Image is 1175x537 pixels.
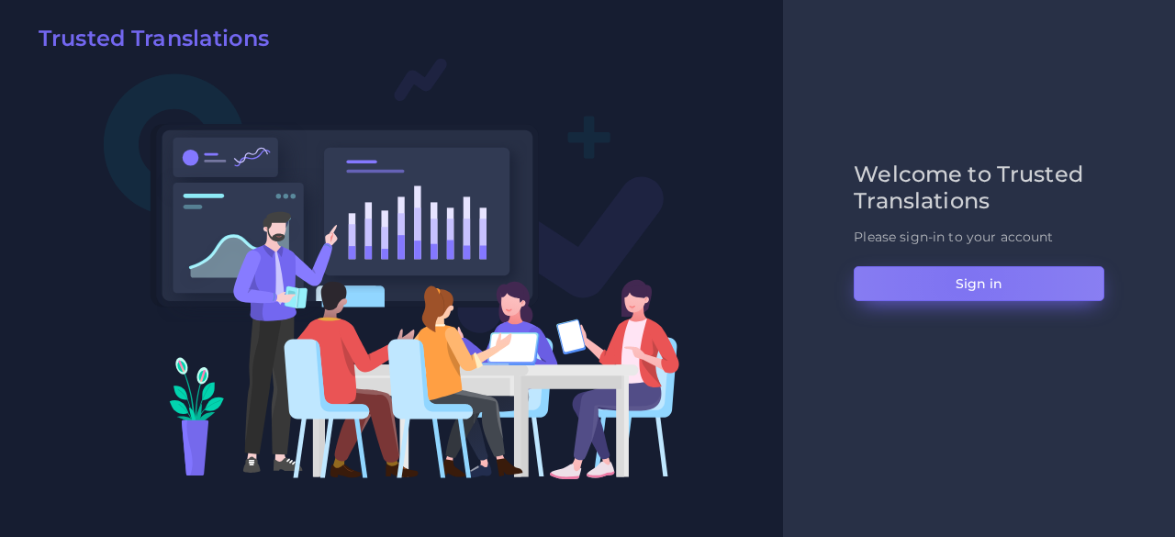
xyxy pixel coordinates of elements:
h2: Welcome to Trusted Translations [854,162,1104,215]
button: Sign in [854,266,1104,301]
a: Trusted Translations [26,26,269,59]
h2: Trusted Translations [39,26,269,52]
img: Login V2 [103,57,680,480]
p: Please sign-in to your account [854,228,1104,247]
